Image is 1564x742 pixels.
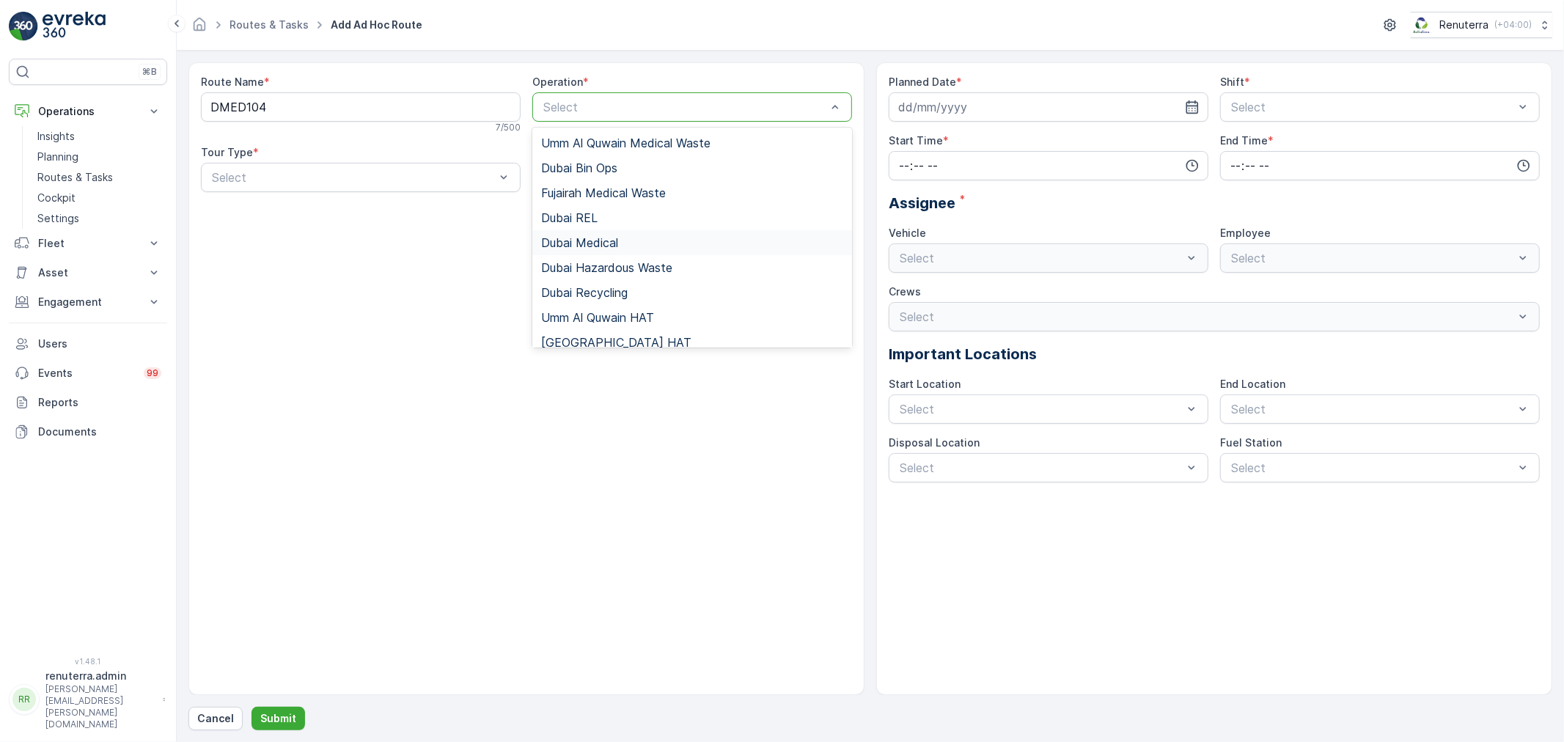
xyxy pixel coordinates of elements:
p: Asset [38,265,138,280]
label: Start Time [889,134,943,147]
button: Operations [9,97,167,126]
input: dd/mm/yyyy [889,92,1208,122]
a: Routes & Tasks [230,18,309,31]
p: Select [1231,98,1514,116]
a: Settings [32,208,167,229]
a: Documents [9,417,167,447]
p: ⌘B [142,66,157,78]
span: [GEOGRAPHIC_DATA] HAT [541,336,691,349]
p: Select [1231,459,1514,477]
span: Fujairah Medical Waste [541,186,666,199]
p: Submit [260,711,296,726]
p: Reports [38,395,161,410]
p: renuterra.admin [45,669,155,683]
p: Cockpit [37,191,76,205]
p: Documents [38,425,161,439]
p: Insights [37,129,75,144]
label: Employee [1220,227,1271,239]
p: Settings [37,211,79,226]
span: Dubai Bin Ops [541,161,617,175]
label: Start Location [889,378,961,390]
p: Important Locations [889,343,1540,365]
a: Reports [9,388,167,417]
img: logo [9,12,38,41]
label: Shift [1220,76,1244,88]
p: 99 [147,367,158,379]
button: Submit [252,707,305,730]
span: v 1.48.1 [9,657,167,666]
p: Renuterra [1439,18,1488,32]
p: Events [38,366,135,381]
p: 7 / 500 [496,122,521,133]
a: Events99 [9,359,167,388]
label: Route Name [201,76,264,88]
span: Add Ad Hoc Route [328,18,425,32]
span: Dubai Medical [541,236,618,249]
img: logo_light-DOdMpM7g.png [43,12,106,41]
span: Dubai REL [541,211,598,224]
label: Planned Date [889,76,956,88]
p: Select [212,169,495,186]
button: Engagement [9,287,167,317]
label: Fuel Station [1220,436,1282,449]
p: Engagement [38,295,138,309]
p: Users [38,337,161,351]
p: Routes & Tasks [37,170,113,185]
label: Vehicle [889,227,926,239]
span: Umm Al Quwain Medical Waste [541,136,711,150]
span: Umm Al Quwain HAT [541,311,654,324]
button: Cancel [188,707,243,730]
button: Fleet [9,229,167,258]
span: Assignee [889,192,955,214]
span: Dubai Recycling [541,286,628,299]
label: Tour Type [201,146,253,158]
p: Planning [37,150,78,164]
a: Homepage [191,22,208,34]
a: Users [9,329,167,359]
button: RRrenuterra.admin[PERSON_NAME][EMAIL_ADDRESS][PERSON_NAME][DOMAIN_NAME] [9,669,167,730]
button: Asset [9,258,167,287]
p: Cancel [197,711,234,726]
a: Routes & Tasks [32,167,167,188]
p: [PERSON_NAME][EMAIL_ADDRESS][PERSON_NAME][DOMAIN_NAME] [45,683,155,730]
a: Planning [32,147,167,167]
p: Select [900,459,1183,477]
p: Select [900,400,1183,418]
label: End Time [1220,134,1268,147]
label: Operation [532,76,583,88]
p: Fleet [38,236,138,251]
label: Crews [889,285,921,298]
img: Screenshot_2024-07-26_at_13.33.01.png [1411,17,1433,33]
a: Cockpit [32,188,167,208]
a: Insights [32,126,167,147]
span: Dubai Hazardous Waste [541,261,672,274]
p: Operations [38,104,138,119]
p: Select [543,98,826,116]
button: Renuterra(+04:00) [1411,12,1552,38]
label: End Location [1220,378,1285,390]
p: ( +04:00 ) [1494,19,1532,31]
label: Disposal Location [889,436,980,449]
p: Select [1231,400,1514,418]
div: RR [12,688,36,711]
